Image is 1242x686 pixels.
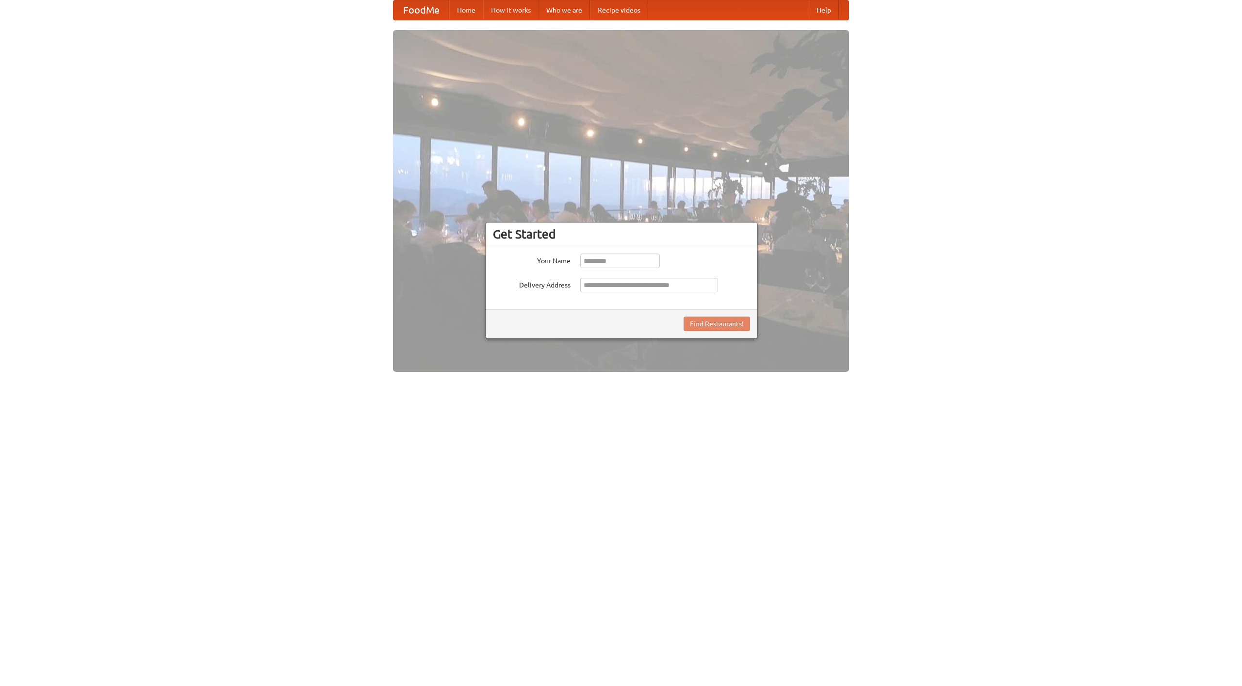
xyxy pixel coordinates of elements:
label: Delivery Address [493,278,571,290]
a: Home [449,0,483,20]
a: Help [809,0,839,20]
a: How it works [483,0,539,20]
h3: Get Started [493,227,750,241]
a: Who we are [539,0,590,20]
a: FoodMe [393,0,449,20]
label: Your Name [493,254,571,266]
button: Find Restaurants! [684,317,750,331]
a: Recipe videos [590,0,648,20]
